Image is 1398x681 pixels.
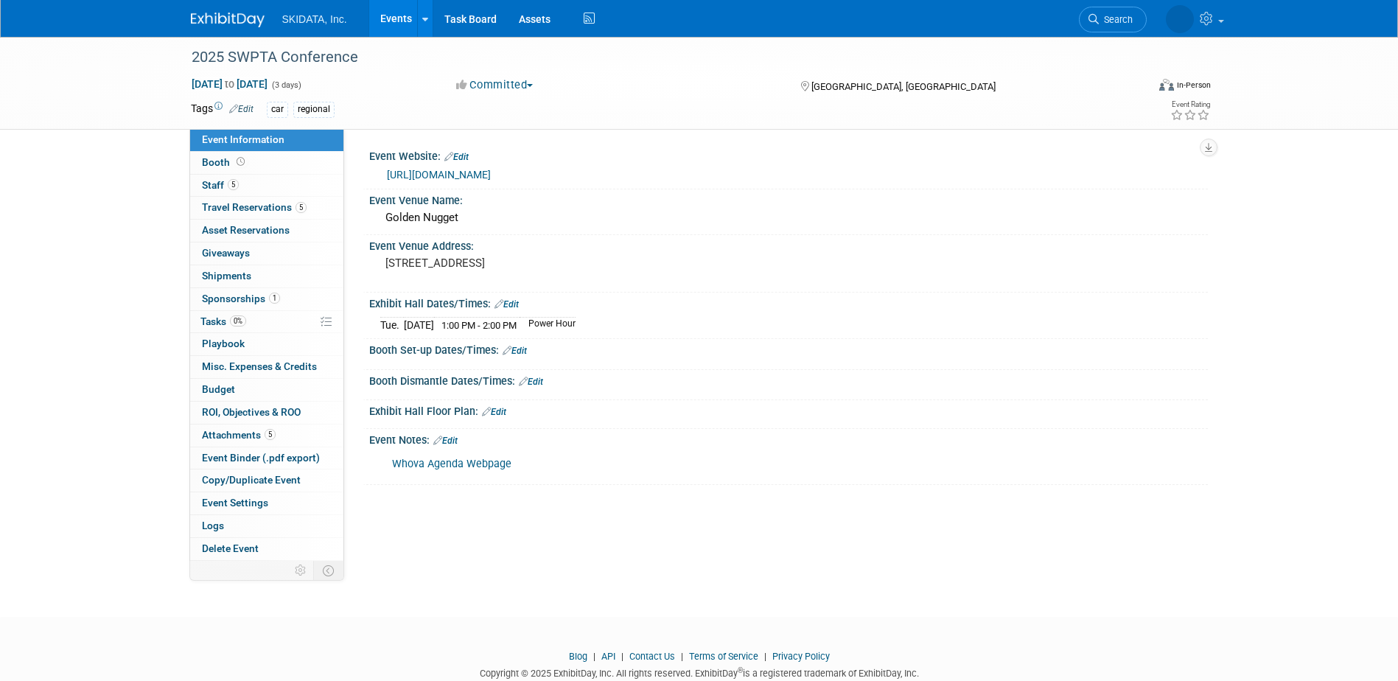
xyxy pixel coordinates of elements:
span: Booth not reserved yet [234,156,248,167]
div: Event Venue Name: [369,189,1208,208]
pre: [STREET_ADDRESS] [385,256,702,270]
div: In-Person [1176,80,1211,91]
a: Event Settings [190,492,343,514]
a: Whova Agenda Webpage [392,458,511,470]
span: Travel Reservations [202,201,307,213]
span: Copy/Duplicate Event [202,474,301,486]
span: Delete Event [202,542,259,554]
span: (3 days) [270,80,301,90]
td: Tue. [380,318,404,333]
a: Edit [503,346,527,356]
a: API [601,651,615,662]
span: Giveaways [202,247,250,259]
img: ExhibitDay [191,13,265,27]
sup: ® [738,666,743,674]
a: Tasks0% [190,311,343,333]
span: Event Binder (.pdf export) [202,452,320,464]
a: Shipments [190,265,343,287]
div: Event Website: [369,145,1208,164]
div: Event Venue Address: [369,235,1208,254]
a: Sponsorships1 [190,288,343,310]
td: Toggle Event Tabs [313,561,343,580]
a: Search [1079,7,1147,32]
span: Playbook [202,338,245,349]
a: Contact Us [629,651,675,662]
span: | [590,651,599,662]
a: Edit [494,299,519,310]
span: Tasks [200,315,246,327]
span: SKIDATA, Inc. [282,13,347,25]
span: Event Settings [202,497,268,509]
span: 0% [230,315,246,326]
span: 5 [296,202,307,213]
a: Attachments5 [190,425,343,447]
a: Staff5 [190,175,343,197]
div: Exhibit Hall Dates/Times: [369,293,1208,312]
a: Delete Event [190,538,343,560]
span: Booth [202,156,248,168]
a: Edit [482,407,506,417]
span: Logs [202,520,224,531]
a: Playbook [190,333,343,355]
a: Edit [519,377,543,387]
button: Committed [451,77,539,93]
a: Copy/Duplicate Event [190,469,343,492]
td: Personalize Event Tab Strip [288,561,314,580]
a: Logs [190,515,343,537]
a: Blog [569,651,587,662]
span: [DATE] [DATE] [191,77,268,91]
a: Terms of Service [689,651,758,662]
div: regional [293,102,335,117]
span: 1 [269,293,280,304]
div: Event Rating [1170,101,1210,108]
span: ROI, Objectives & ROO [202,406,301,418]
span: | [761,651,770,662]
a: ROI, Objectives & ROO [190,402,343,424]
a: Edit [433,436,458,446]
a: Edit [444,152,469,162]
td: [DATE] [404,318,434,333]
img: Mary Beth McNair [1166,5,1194,33]
span: to [223,78,237,90]
span: Sponsorships [202,293,280,304]
a: Privacy Policy [772,651,830,662]
span: | [677,651,687,662]
span: Misc. Expenses & Credits [202,360,317,372]
a: Budget [190,379,343,401]
a: [URL][DOMAIN_NAME] [387,169,491,181]
div: Golden Nugget [380,206,1197,229]
a: Asset Reservations [190,220,343,242]
span: Attachments [202,429,276,441]
a: Misc. Expenses & Credits [190,356,343,378]
span: 1:00 PM - 2:00 PM [441,320,517,331]
div: Event Format [1060,77,1212,99]
span: Event Information [202,133,284,145]
img: Format-Inperson.png [1159,79,1174,91]
a: Event Binder (.pdf export) [190,447,343,469]
a: Travel Reservations5 [190,197,343,219]
span: Staff [202,179,239,191]
td: Tags [191,101,254,118]
span: [GEOGRAPHIC_DATA], [GEOGRAPHIC_DATA] [811,81,996,92]
a: Edit [229,104,254,114]
span: Asset Reservations [202,224,290,236]
span: Search [1099,14,1133,25]
div: Exhibit Hall Floor Plan: [369,400,1208,419]
div: car [267,102,288,117]
a: Giveaways [190,242,343,265]
div: Booth Dismantle Dates/Times: [369,370,1208,389]
a: Event Information [190,129,343,151]
span: 5 [265,429,276,440]
div: Booth Set-up Dates/Times: [369,339,1208,358]
td: Power Hour [520,318,576,333]
a: Booth [190,152,343,174]
div: Event Notes: [369,429,1208,448]
span: | [618,651,627,662]
span: 5 [228,179,239,190]
div: 2025 SWPTA Conference [186,44,1125,71]
span: Budget [202,383,235,395]
span: Shipments [202,270,251,282]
